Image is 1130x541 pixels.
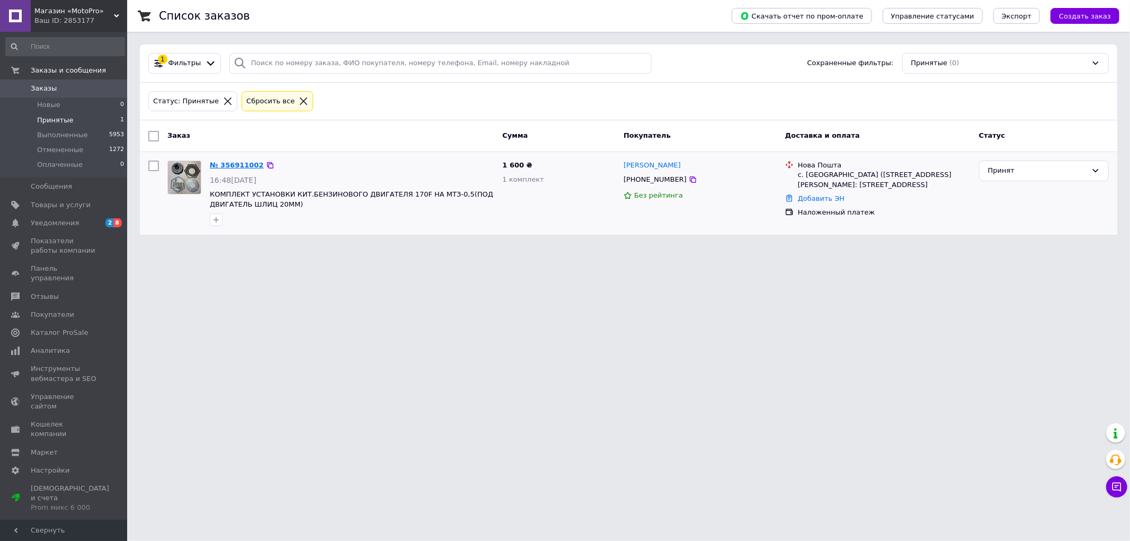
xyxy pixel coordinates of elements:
[31,66,106,75] span: Заказы и сообщения
[31,328,88,338] span: Каталог ProSale
[158,55,167,64] div: 1
[31,218,79,228] span: Уведомления
[151,96,221,107] div: Статус: Принятые
[785,131,860,139] span: Доставка и оплата
[502,161,532,169] span: 1 600 ₴
[105,218,114,227] span: 2
[911,58,948,68] span: Принятые
[1040,12,1119,20] a: Создать заказ
[5,37,125,56] input: Поиск
[37,100,60,110] span: Новые
[1002,12,1031,20] span: Экспорт
[168,58,201,68] span: Фильтры
[31,346,70,356] span: Аналитика
[31,392,98,411] span: Управление сайтом
[31,484,109,513] span: [DEMOGRAPHIC_DATA] и счета
[167,161,201,194] a: Фото товару
[31,310,74,320] span: Покупатели
[31,236,98,255] span: Показатели работы компании
[167,131,190,139] span: Заказ
[31,364,98,383] span: Инструменты вебмастера и SEO
[37,116,74,125] span: Принятые
[988,165,1087,176] div: Принят
[244,96,297,107] div: Сбросить все
[31,200,91,210] span: Товары и услуги
[34,16,127,25] div: Ваш ID: 2853177
[624,131,671,139] span: Покупатель
[120,160,124,170] span: 0
[210,190,493,208] a: КОМПЛЕКТ УСТАНОВКИ КИТ.БЕНЗИНОВОГО ДВИГАТЕЛЯ 170F НА МТЗ-0,5(ПОД ДВИГАТЕЛЬ ШЛИЦ 20ММ)
[37,145,83,155] span: Отмененные
[798,194,844,202] a: Добавить ЭН
[113,218,122,227] span: 8
[798,161,971,170] div: Нова Пошта
[740,11,864,21] span: Скачать отчет по пром-оплате
[798,170,971,189] div: с. [GEOGRAPHIC_DATA] ([STREET_ADDRESS][PERSON_NAME]: [STREET_ADDRESS]
[883,8,983,24] button: Управление статусами
[37,130,88,140] span: Выполненные
[979,131,1006,139] span: Статус
[31,466,69,475] span: Настройки
[159,10,250,22] h1: Список заказов
[31,84,57,93] span: Заказы
[634,191,683,199] span: Без рейтинга
[210,161,264,169] a: № 356911002
[949,59,959,67] span: (0)
[31,264,98,283] span: Панель управления
[31,182,72,191] span: Сообщения
[109,130,124,140] span: 5953
[502,131,528,139] span: Сумма
[624,161,681,171] a: [PERSON_NAME]
[891,12,974,20] span: Управление статусами
[1051,8,1119,24] button: Создать заказ
[34,6,114,16] span: Магазин «MotoPro»
[109,145,124,155] span: 1272
[621,173,689,187] div: [PHONE_NUMBER]
[120,100,124,110] span: 0
[229,53,652,74] input: Поиск по номеру заказа, ФИО покупателя, номеру телефона, Email, номеру накладной
[31,292,59,301] span: Отзывы
[210,176,256,184] span: 16:48[DATE]
[31,420,98,439] span: Кошелек компании
[1106,476,1127,498] button: Чат с покупателем
[798,208,971,217] div: Наложенный платеж
[31,503,109,512] div: Prom микс 6 000
[168,161,201,194] img: Фото товару
[1059,12,1111,20] span: Создать заказ
[37,160,83,170] span: Оплаченные
[120,116,124,125] span: 1
[31,448,58,457] span: Маркет
[732,8,872,24] button: Скачать отчет по пром-оплате
[502,175,544,183] span: 1 комплект
[993,8,1040,24] button: Экспорт
[807,58,894,68] span: Сохраненные фильтры:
